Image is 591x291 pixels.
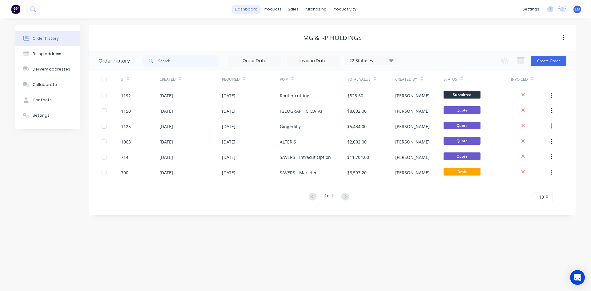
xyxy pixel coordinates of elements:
[222,123,235,130] div: [DATE]
[302,5,330,14] div: purchasing
[261,5,285,14] div: products
[158,55,219,67] input: Search...
[11,5,20,14] img: Factory
[280,108,322,114] div: [GEOGRAPHIC_DATA]
[511,77,528,82] div: Invoiced
[222,108,235,114] div: [DATE]
[519,5,542,14] div: settings
[121,154,128,160] div: 714
[347,139,367,145] div: $2,002.00
[347,154,369,160] div: $11,704.00
[395,92,430,99] div: [PERSON_NAME]
[15,62,80,77] button: Delivery addresses
[222,139,235,145] div: [DATE]
[347,123,367,130] div: $5,434.00
[444,122,480,129] span: Quote
[33,113,50,118] div: Settings
[159,108,173,114] div: [DATE]
[33,67,70,72] div: Delivery addresses
[575,6,580,12] span: LM
[222,169,235,176] div: [DATE]
[347,169,367,176] div: $8,593.20
[444,71,511,88] div: Status
[159,71,222,88] div: Created
[159,139,173,145] div: [DATE]
[444,152,480,160] span: Quote
[33,97,52,103] div: Contacts
[330,5,360,14] div: productivity
[346,57,397,64] div: 22 Statuses
[159,123,173,130] div: [DATE]
[347,108,367,114] div: $8,602.00
[159,77,176,82] div: Created
[444,137,480,145] span: Quote
[570,270,585,285] div: Open Intercom Messenger
[395,154,430,160] div: [PERSON_NAME]
[444,77,457,82] div: Status
[33,82,57,87] div: Collaborate
[222,77,240,82] div: Required
[280,139,296,145] div: ALTERIS
[347,92,363,99] div: $523.60
[222,71,280,88] div: Required
[280,154,331,160] div: SAVERS - Intracut Option
[222,92,235,99] div: [DATE]
[280,123,301,130] div: Gingerlilly
[444,168,480,176] span: Draft
[280,169,318,176] div: SAVERS - Marsden
[33,36,59,41] div: Order history
[511,71,549,88] div: Invoiced
[15,31,80,46] button: Order history
[121,169,128,176] div: 700
[395,123,430,130] div: [PERSON_NAME]
[121,108,131,114] div: 1150
[395,71,443,88] div: Created By
[98,57,130,65] div: Order history
[121,77,123,82] div: #
[347,71,395,88] div: Total Value
[159,154,173,160] div: [DATE]
[303,34,362,42] div: MG & RP Holdings
[15,46,80,62] button: Billing address
[15,77,80,92] button: Collaborate
[395,139,430,145] div: [PERSON_NAME]
[395,77,417,82] div: Created By
[395,108,430,114] div: [PERSON_NAME]
[324,192,333,201] div: 1 of 1
[159,92,173,99] div: [DATE]
[121,123,131,130] div: 1125
[280,77,288,82] div: PO #
[531,56,566,66] button: Create Order
[159,169,173,176] div: [DATE]
[280,71,347,88] div: PO #
[444,91,480,99] span: Submitted
[15,92,80,108] button: Contacts
[232,5,261,14] a: dashboard
[444,106,480,114] span: Quote
[280,92,309,99] div: Router cutting
[15,108,80,123] button: Settings
[229,56,280,66] input: Order Date
[395,169,430,176] div: [PERSON_NAME]
[539,194,544,200] span: 10
[121,71,159,88] div: #
[121,92,131,99] div: 1192
[285,5,302,14] div: sales
[222,154,235,160] div: [DATE]
[33,51,61,57] div: Billing address
[121,139,131,145] div: 1063
[287,56,339,66] input: Invoice Date
[347,77,371,82] div: Total Value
